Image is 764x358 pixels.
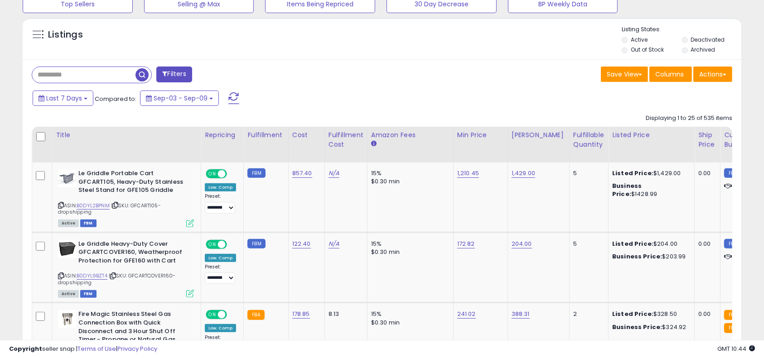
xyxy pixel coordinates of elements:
div: $0.30 min [371,248,446,256]
button: Columns [649,67,692,82]
div: Fulfillable Quantity [573,130,604,149]
div: 0.00 [698,169,713,177]
a: 857.40 [292,169,312,178]
div: $0.30 min [371,319,446,327]
div: Low. Comp [205,324,236,332]
div: Listed Price [612,130,691,140]
span: OFF [226,240,240,248]
div: Preset: [205,193,237,214]
div: [PERSON_NAME] [512,130,566,140]
button: Filters [156,67,192,82]
small: Amazon Fees. [371,140,377,148]
span: Last 7 Days [46,94,82,103]
b: Fire Magic Stainless Steel Gas Connection Box with Quick Disconnect and 3 Hour Shut Off Timer - P... [78,310,189,354]
div: 0.00 [698,310,713,318]
small: FBA [247,310,264,320]
span: Sep-03 - Sep-09 [154,94,208,103]
span: | SKU: GFCART105-dropshipping [58,202,161,215]
a: Terms of Use [77,344,116,353]
b: Le Griddle Portable Cart GFCART105, Heavy-Duty Stainless Steel Stand for GFE105 Griddle [78,169,189,197]
div: Cost [292,130,321,140]
a: B0DYL9BZT4 [77,272,107,280]
small: FBM [247,239,265,248]
div: $0.30 min [371,177,446,186]
div: 0.00 [698,240,713,248]
div: Amazon Fees [371,130,450,140]
div: 2 [573,310,601,318]
b: Listed Price: [612,169,653,177]
a: 1,210.45 [457,169,479,178]
a: 178.85 [292,310,310,319]
span: OFF [226,311,240,319]
label: Deactivated [691,36,725,43]
b: Business Price: [612,181,642,198]
small: FBM [724,239,742,248]
span: FBM [80,220,97,227]
span: All listings currently available for purchase on Amazon [58,290,79,298]
div: Low. Comp [205,183,236,191]
div: $204.00 [612,240,687,248]
div: ASIN: [58,240,194,297]
div: 15% [371,169,446,177]
div: 5 [573,169,601,177]
a: 204.00 [512,239,532,248]
div: Displaying 1 to 25 of 535 items [646,114,732,123]
a: B0DYL2BPNM [77,202,110,210]
a: 388.31 [512,310,530,319]
span: ON [207,311,218,319]
span: Columns [655,70,684,79]
label: Out of Stock [631,46,664,53]
label: Active [631,36,648,43]
small: FBA [724,323,741,333]
span: ON [207,170,218,178]
b: Le Griddle Heavy-Duty Cover GFCARTCOVER160, Weatherproof Protection for GFE160 with Cart [78,240,189,267]
button: Last 7 Days [33,91,93,106]
div: Title [56,130,197,140]
img: 31o-bC+EgGL._SL40_.jpg [58,310,76,328]
span: ON [207,240,218,248]
a: 122.40 [292,239,311,248]
div: Fulfillment Cost [329,130,363,149]
div: ASIN: [58,169,194,226]
a: 241.02 [457,310,476,319]
button: Actions [693,67,732,82]
span: Compared to: [95,95,136,103]
div: $1,429.00 [612,169,687,177]
a: N/A [329,239,339,248]
a: 172.82 [457,239,475,248]
h5: Listings [48,29,83,41]
div: 15% [371,310,446,318]
span: | SKU: GFCARTCOVER160-dropshipping [58,272,176,286]
p: Listing States: [622,25,741,34]
b: Business Price: [612,323,662,331]
span: All listings currently available for purchase on Amazon [58,220,79,227]
b: Listed Price: [612,239,653,248]
strong: Copyright [9,344,42,353]
div: Repricing [205,130,240,140]
a: Privacy Policy [117,344,157,353]
label: Archived [691,46,715,53]
div: Preset: [205,264,237,284]
img: 31OQdraqFYL._SL40_.jpg [58,169,76,187]
div: 5 [573,240,601,248]
b: Business Price: [612,252,662,261]
div: Min Price [457,130,504,140]
div: 15% [371,240,446,248]
span: 2025-09-17 10:44 GMT [717,344,755,353]
div: $324.92 [612,323,687,331]
div: $203.99 [612,253,687,261]
span: FBM [80,290,97,298]
button: Save View [601,67,648,82]
a: 1,429.00 [512,169,535,178]
small: FBM [247,168,265,178]
div: Low. Comp [205,254,236,262]
a: N/A [329,169,339,178]
img: 316Sfl0xfEL._SL40_.jpg [58,240,76,258]
small: FBM [724,168,742,178]
span: OFF [226,170,240,178]
div: Fulfillment [247,130,284,140]
div: $328.50 [612,310,687,318]
b: Listed Price: [612,310,653,318]
div: seller snap | | [9,345,157,353]
small: FBA [724,310,741,320]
